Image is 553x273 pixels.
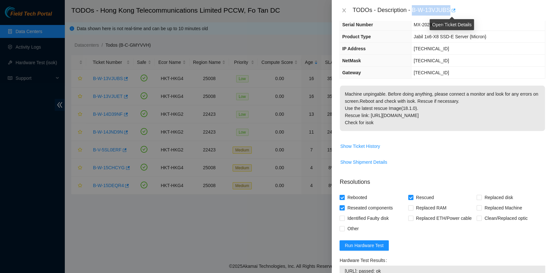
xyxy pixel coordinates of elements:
[352,5,545,16] div: TODOs - Description - B-W-13VJUBS
[430,19,474,30] div: Open Ticket Details
[345,213,391,223] span: Identified Faulty disk
[340,240,389,251] button: Run Hardware Test
[413,213,474,223] span: Replaced ETH/Power cable
[342,46,365,51] span: IP Address
[413,192,436,203] span: Rescued
[340,157,387,167] button: Show Shipment Details
[413,203,449,213] span: Replaced RAM
[482,203,524,213] span: Replaced Machine
[340,159,387,166] span: Show Shipment Details
[414,34,486,39] span: Jabil 1x6-X8 SSD-E Server {Micron}
[414,70,449,75] span: [TECHNICAL_ID]
[340,7,349,14] button: Close
[342,22,373,27] span: Serial Number
[482,192,515,203] span: Replaced disk
[340,172,545,186] p: Resolutions
[340,143,380,150] span: Show Ticket History
[342,34,371,39] span: Product Type
[342,58,361,63] span: NetMask
[342,70,361,75] span: Gateway
[345,223,361,234] span: Other
[414,58,449,63] span: [TECHNICAL_ID]
[345,203,395,213] span: Reseated components
[340,141,380,151] button: Show Ticket History
[340,86,545,131] p: Machine unpingable. Before doing anything, please connect a monitor and look for any errors on sc...
[345,192,370,203] span: Rebooted
[345,242,384,249] span: Run Hardware Test
[340,255,389,266] label: Hardware Test Results
[414,22,451,27] span: MX-2029-0591-N1
[482,213,530,223] span: Clean/Replaced optic
[341,8,347,13] span: close
[414,46,449,51] span: [TECHNICAL_ID]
